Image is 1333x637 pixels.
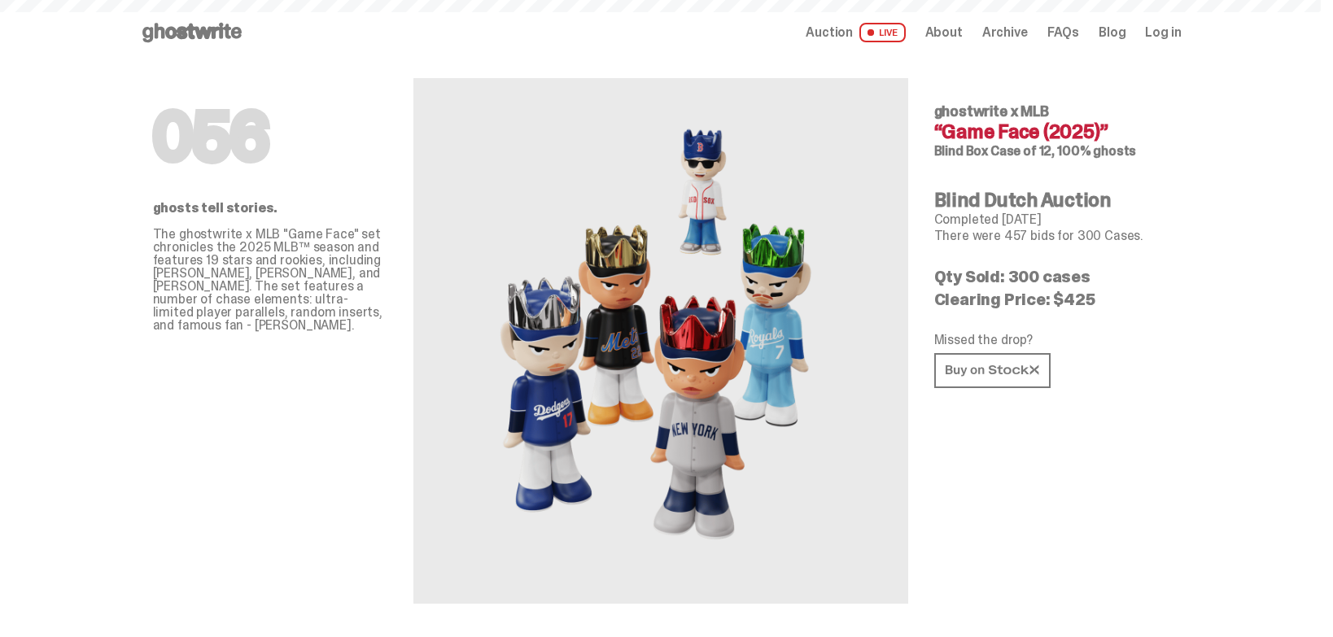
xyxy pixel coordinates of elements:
[934,268,1169,285] p: Qty Sold: 300 cases
[925,26,963,39] a: About
[153,104,387,169] h1: 056
[982,26,1028,39] a: Archive
[153,202,387,215] p: ghosts tell stories.
[934,142,989,159] span: Blind Box
[806,26,853,39] span: Auction
[990,142,1136,159] span: Case of 12, 100% ghosts
[1099,26,1125,39] a: Blog
[1145,26,1181,39] a: Log in
[482,117,840,565] img: MLB&ldquo;Game Face (2025)&rdquo;
[859,23,906,42] span: LIVE
[934,102,1049,121] span: ghostwrite x MLB
[934,122,1169,142] h4: “Game Face (2025)”
[934,334,1169,347] p: Missed the drop?
[934,229,1169,242] p: There were 457 bids for 300 Cases.
[934,213,1169,226] p: Completed [DATE]
[806,23,905,42] a: Auction LIVE
[1047,26,1079,39] a: FAQs
[153,228,387,332] p: The ghostwrite x MLB "Game Face" set chronicles the 2025 MLB™ season and features 19 stars and ro...
[934,291,1169,308] p: Clearing Price: $425
[934,190,1169,210] h4: Blind Dutch Auction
